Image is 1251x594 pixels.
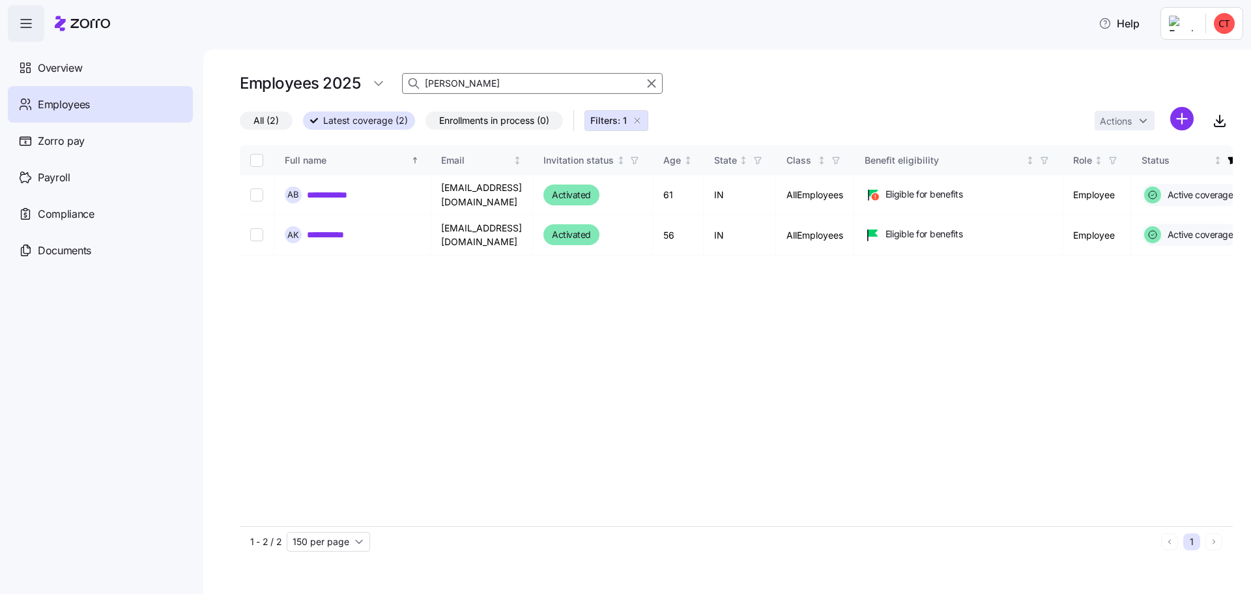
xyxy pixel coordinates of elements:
button: Actions [1095,111,1155,130]
span: Activated [552,187,591,203]
a: Zorro pay [8,123,193,159]
span: 1 - 2 / 2 [250,535,281,548]
button: Help [1088,10,1150,37]
div: Invitation status [543,153,614,168]
th: Full nameSorted ascending [274,145,431,175]
span: Active coverage [1164,188,1233,201]
span: Zorro pay [38,133,85,149]
input: Search Employees [402,73,663,94]
a: Employees [8,86,193,123]
div: Email [441,153,511,168]
span: Payroll [38,170,70,186]
th: ClassNot sorted [776,145,854,175]
th: RoleNot sorted [1063,145,1131,175]
div: Age [663,153,681,168]
div: Not sorted [683,156,693,165]
td: [EMAIL_ADDRESS][DOMAIN_NAME] [431,175,533,215]
div: Not sorted [1026,156,1035,165]
a: Compliance [8,196,193,232]
span: Compliance [38,206,94,222]
svg: add icon [1170,107,1194,130]
td: Employee [1063,215,1131,256]
th: AgeNot sorted [653,145,704,175]
span: Enrollments in process (0) [439,112,549,129]
td: AllEmployees [776,215,854,256]
div: Not sorted [513,156,522,165]
button: Next page [1205,533,1222,550]
button: 1 [1183,533,1200,550]
div: Role [1073,153,1092,168]
td: IN [704,215,776,256]
span: Eligible for benefits [885,188,963,201]
div: Not sorted [1213,156,1222,165]
div: Not sorted [817,156,826,165]
th: StatusNot sorted [1131,145,1250,175]
div: Class [786,153,815,168]
span: Actions [1100,117,1132,126]
h1: Employees 2025 [240,73,360,93]
th: EmailNot sorted [431,145,533,175]
div: State [714,153,737,168]
span: Eligible for benefits [885,228,963,241]
span: Latest coverage (2) [323,112,408,129]
img: d39c48567e4724277dc167f4fdb014a5 [1214,13,1235,34]
div: Not sorted [1094,156,1103,165]
div: Benefit eligibility [865,153,1024,168]
span: Filters: 1 [590,114,627,127]
a: Documents [8,232,193,269]
span: A K [287,231,299,239]
span: Employees [38,97,90,113]
span: Overview [38,60,82,76]
span: A B [287,190,299,199]
td: 61 [653,175,704,215]
input: Select all records [250,154,263,167]
span: Documents [38,243,91,259]
img: Employer logo [1169,16,1195,31]
span: Active coverage [1164,228,1233,241]
input: Select record 1 [250,188,263,201]
a: Overview [8,50,193,86]
td: AllEmployees [776,175,854,215]
div: Not sorted [616,156,625,165]
th: StateNot sorted [704,145,776,175]
a: Payroll [8,159,193,196]
input: Select record 2 [250,228,263,241]
th: Benefit eligibilityNot sorted [854,145,1063,175]
button: Filters: 1 [584,110,648,131]
div: Sorted ascending [410,156,420,165]
td: Employee [1063,175,1131,215]
button: Previous page [1161,533,1178,550]
td: 56 [653,215,704,256]
span: Activated [552,227,591,243]
span: Help [1099,16,1140,31]
div: Not sorted [739,156,748,165]
td: [EMAIL_ADDRESS][DOMAIN_NAME] [431,215,533,256]
div: Full name [285,153,409,168]
td: IN [704,175,776,215]
div: Status [1142,153,1211,168]
span: All (2) [253,112,279,129]
th: Invitation statusNot sorted [533,145,653,175]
